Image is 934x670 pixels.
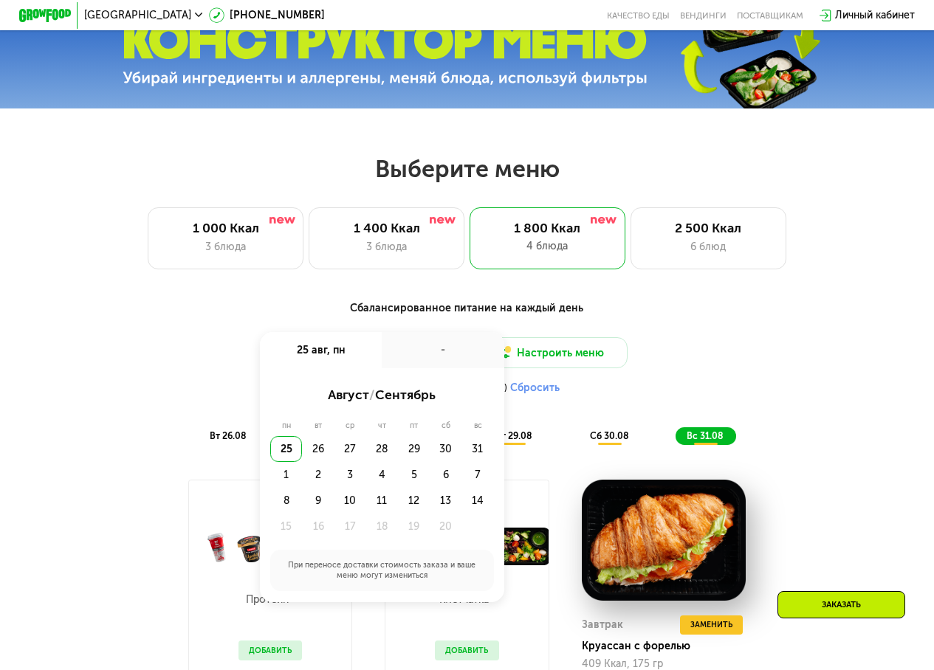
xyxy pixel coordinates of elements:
[209,7,325,23] a: [PHONE_NUMBER]
[461,488,493,514] div: 14
[210,430,246,441] span: вт 26.08
[375,387,436,403] span: сентябрь
[510,381,560,395] button: Сбросить
[334,436,366,462] div: 27
[270,514,302,539] div: 15
[398,462,430,488] div: 5
[461,436,493,462] div: 31
[270,462,302,488] div: 1
[302,514,334,539] div: 16
[238,595,295,605] p: Протеин
[680,615,743,635] button: Заменить
[366,421,398,431] div: чт
[644,221,772,236] div: 2 500 Ккал
[162,221,290,236] div: 1 000 Ккал
[41,154,893,184] h2: Выберите меню
[334,421,366,431] div: ср
[366,462,398,488] div: 4
[473,337,628,368] button: Настроить меню
[430,421,462,431] div: сб
[238,640,302,660] button: Добавить
[270,421,303,431] div: пн
[495,430,532,441] span: пт 29.08
[83,300,851,317] div: Сбалансированное питание на каждый день
[398,421,430,431] div: пт
[398,436,430,462] div: 29
[430,488,461,514] div: 13
[461,462,493,488] div: 7
[590,430,628,441] span: сб 30.08
[369,387,375,403] span: /
[334,514,366,539] div: 17
[366,514,398,539] div: 18
[483,221,612,236] div: 1 800 Ккал
[430,462,461,488] div: 6
[270,550,493,591] div: При переносе доставки стоимость заказа и ваше меню могут измениться
[302,436,334,462] div: 26
[162,239,290,255] div: 3 блюда
[680,10,727,21] a: Вендинги
[398,488,430,514] div: 12
[303,421,334,431] div: вт
[690,618,732,632] span: Заменить
[607,10,670,21] a: Качество еды
[334,488,366,514] div: 10
[323,221,451,236] div: 1 400 Ккал
[582,615,623,635] div: Завтрак
[644,239,772,255] div: 6 блюд
[398,514,430,539] div: 19
[430,436,461,462] div: 30
[582,640,757,653] div: Круассан с форелью
[302,488,334,514] div: 9
[328,387,369,403] span: август
[462,421,494,431] div: вс
[270,436,302,462] div: 25
[84,10,191,21] span: [GEOGRAPHIC_DATA]
[382,332,504,368] div: -
[777,591,905,618] div: Заказать
[435,640,498,660] button: Добавить
[270,488,302,514] div: 8
[366,436,398,462] div: 28
[302,462,334,488] div: 2
[835,7,915,23] div: Личный кабинет
[687,430,723,441] span: вс 31.08
[334,462,366,488] div: 3
[366,488,398,514] div: 11
[737,10,803,21] div: поставщикам
[260,332,382,368] div: 25 авг, пн
[323,239,451,255] div: 3 блюда
[430,514,461,539] div: 20
[483,238,612,254] div: 4 блюда
[435,595,492,605] p: Клетчатка
[582,658,746,670] div: 409 Ккал, 175 гр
